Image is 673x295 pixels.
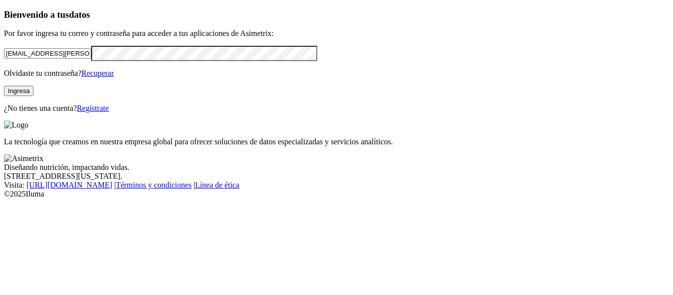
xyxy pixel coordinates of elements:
a: Términos y condiciones [116,181,192,189]
span: datos [69,9,90,20]
a: [URL][DOMAIN_NAME] [27,181,112,189]
a: Regístrate [77,104,109,112]
img: Logo [4,121,29,130]
button: Ingresa [4,86,34,96]
input: Tu correo [4,48,91,59]
p: ¿No tienes una cuenta? [4,104,669,113]
p: Por favor ingresa tu correo y contraseña para acceder a tus aplicaciones de Asimetrix: [4,29,669,38]
p: La tecnología que creamos en nuestra empresa global para ofrecer soluciones de datos especializad... [4,137,669,146]
a: Recuperar [81,69,114,77]
a: Línea de ética [195,181,239,189]
p: Olvidaste tu contraseña? [4,69,669,78]
div: © 2025 Iluma [4,190,669,198]
h3: Bienvenido a tus [4,9,669,20]
div: Visita : | | [4,181,669,190]
div: [STREET_ADDRESS][US_STATE]. [4,172,669,181]
div: Diseñando nutrición, impactando vidas. [4,163,669,172]
img: Asimetrix [4,154,43,163]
